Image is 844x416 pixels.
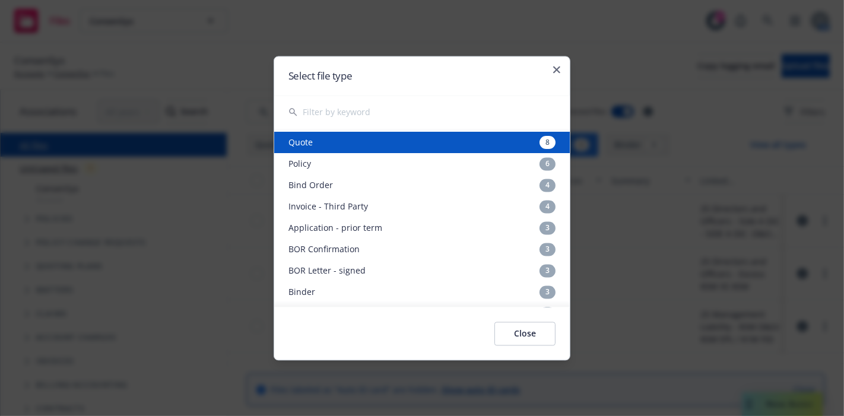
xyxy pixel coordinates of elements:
div: 3 [540,285,556,298]
div: 4 [540,200,556,213]
div: Application - prior term [274,217,570,239]
input: Filter by keyword [303,96,556,129]
div: 3 [540,221,556,234]
div: 3 [540,264,556,277]
div: 4 [540,179,556,192]
div: Invoice - Third Party [274,196,570,217]
div: 3 [540,307,556,320]
div: 6 [540,157,556,170]
div: Quote [274,132,570,153]
button: Close [494,322,556,345]
div: 3 [540,243,556,256]
div: Financials [274,303,570,324]
div: BOR Confirmation [274,239,570,260]
div: Policy [274,153,570,174]
h2: Select file type [288,71,556,81]
div: Binder [274,281,570,303]
div: Bind Order [274,174,570,196]
div: BOR Letter - signed [274,260,570,281]
div: Suggestions [274,129,570,307]
div: 8 [540,136,556,149]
